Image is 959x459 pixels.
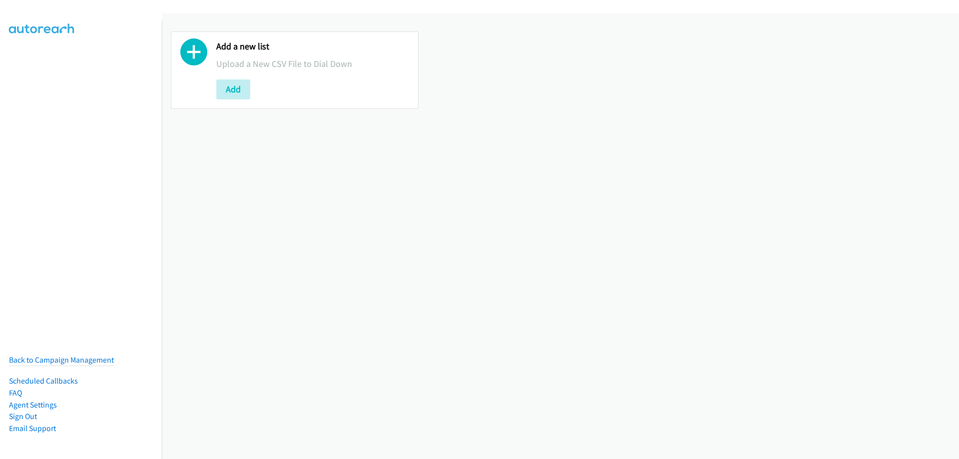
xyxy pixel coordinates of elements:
[9,376,78,386] a: Scheduled Callbacks
[9,355,114,365] a: Back to Campaign Management
[216,79,250,99] button: Add
[9,400,57,410] a: Agent Settings
[216,57,409,70] p: Upload a New CSV File to Dial Down
[216,41,409,52] h2: Add a new list
[9,388,22,398] a: FAQ
[9,424,56,433] a: Email Support
[9,412,37,421] a: Sign Out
